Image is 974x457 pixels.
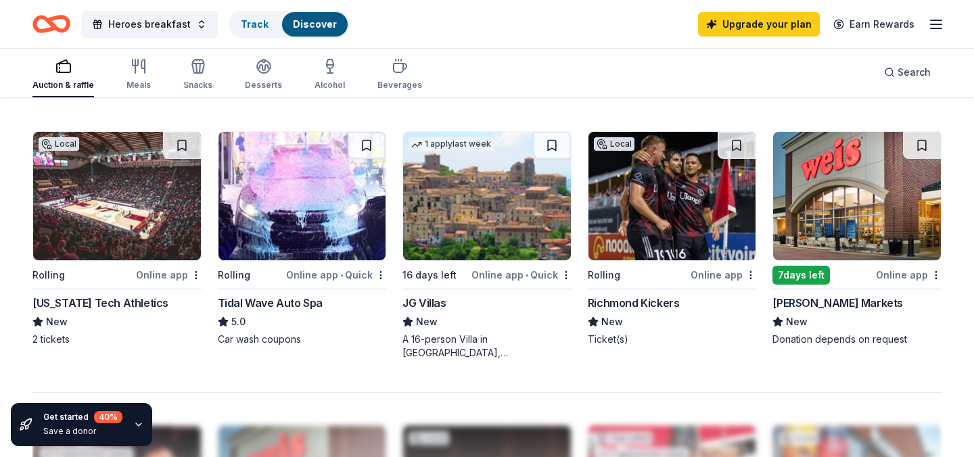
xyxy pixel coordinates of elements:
[340,270,343,281] span: •
[772,131,942,346] a: Image for Weis Markets7days leftOnline app[PERSON_NAME] MarketsNewDonation depends on request
[241,18,269,30] a: Track
[601,314,623,330] span: New
[526,270,528,281] span: •
[229,11,349,38] button: TrackDiscover
[772,266,830,285] div: 7 days left
[46,314,68,330] span: New
[286,266,386,283] div: Online app Quick
[588,267,620,283] div: Rolling
[33,132,201,260] img: Image for Virginia Tech Athletics
[94,411,122,423] div: 40 %
[39,137,79,151] div: Local
[32,267,65,283] div: Rolling
[32,131,202,346] a: Image for Virginia Tech AthleticsLocalRollingOnline app[US_STATE] Tech AthleticsNew2 tickets
[416,314,438,330] span: New
[786,314,808,330] span: New
[402,333,572,360] div: A 16-person Villa in [GEOGRAPHIC_DATA], [GEOGRAPHIC_DATA], [GEOGRAPHIC_DATA] for 7days/6nights (R...
[108,16,191,32] span: Heroes breakfast
[218,132,386,260] img: Image for Tidal Wave Auto Spa
[377,53,422,97] button: Beverages
[402,267,457,283] div: 16 days left
[409,137,494,151] div: 1 apply last week
[293,18,337,30] a: Discover
[898,64,931,80] span: Search
[588,132,756,260] img: Image for Richmond Kickers
[588,295,680,311] div: Richmond Kickers
[43,426,122,437] div: Save a donor
[32,80,94,91] div: Auction & raffle
[772,333,942,346] div: Donation depends on request
[594,137,634,151] div: Local
[471,266,572,283] div: Online app Quick
[245,80,282,91] div: Desserts
[773,132,941,260] img: Image for Weis Markets
[873,59,942,86] button: Search
[588,131,757,346] a: Image for Richmond KickersLocalRollingOnline appRichmond KickersNewTicket(s)
[245,53,282,97] button: Desserts
[698,12,820,37] a: Upgrade your plan
[126,53,151,97] button: Meals
[772,295,903,311] div: [PERSON_NAME] Markets
[32,8,70,40] a: Home
[183,53,212,97] button: Snacks
[218,267,250,283] div: Rolling
[218,131,387,346] a: Image for Tidal Wave Auto SpaRollingOnline app•QuickTidal Wave Auto Spa5.0Car wash coupons
[377,80,422,91] div: Beverages
[32,295,168,311] div: [US_STATE] Tech Athletics
[218,333,387,346] div: Car wash coupons
[218,295,323,311] div: Tidal Wave Auto Spa
[183,80,212,91] div: Snacks
[403,132,571,260] img: Image for JG Villas
[231,314,246,330] span: 5.0
[32,53,94,97] button: Auction & raffle
[136,266,202,283] div: Online app
[315,53,345,97] button: Alcohol
[588,333,757,346] div: Ticket(s)
[81,11,218,38] button: Heroes breakfast
[691,266,756,283] div: Online app
[32,333,202,346] div: 2 tickets
[402,295,446,311] div: JG Villas
[402,131,572,360] a: Image for JG Villas1 applylast week16 days leftOnline app•QuickJG VillasNewA 16-person Villa in [...
[315,80,345,91] div: Alcohol
[43,411,122,423] div: Get started
[126,80,151,91] div: Meals
[876,266,942,283] div: Online app
[825,12,923,37] a: Earn Rewards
